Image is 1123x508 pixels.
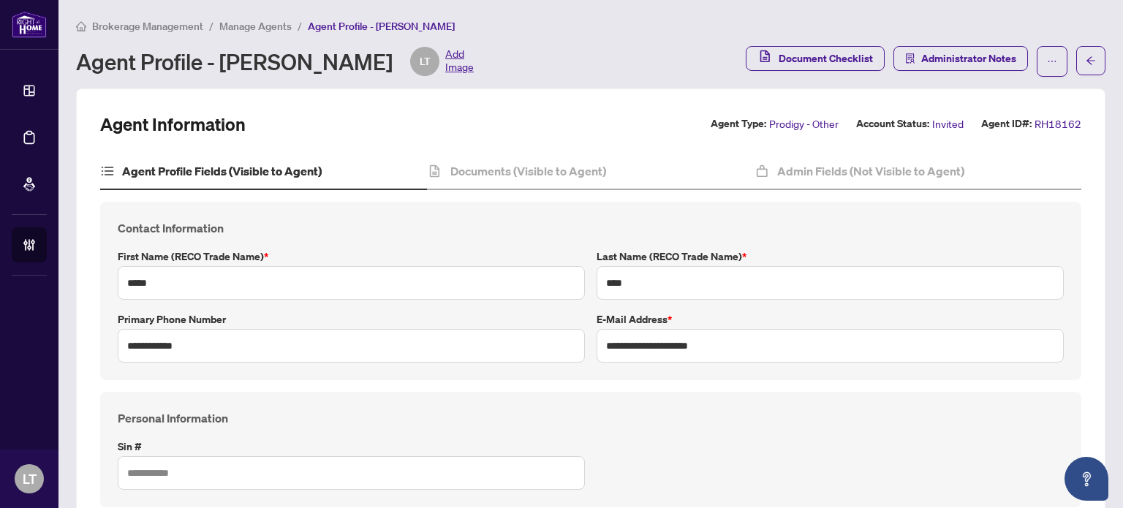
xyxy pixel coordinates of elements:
li: / [209,18,213,34]
span: ellipsis [1047,56,1057,67]
h2: Agent Information [100,113,246,136]
label: Primary Phone Number [118,311,585,327]
span: home [76,21,86,31]
button: Open asap [1065,457,1108,501]
span: Add Image [445,47,474,76]
h4: Personal Information [118,409,1064,427]
span: Prodigy - Other [769,115,839,132]
h4: Admin Fields (Not Visible to Agent) [777,162,964,180]
h4: Contact Information [118,219,1064,237]
label: Agent Type: [711,115,766,132]
span: LT [23,469,37,489]
label: E-mail Address [597,311,1064,327]
h4: Documents (Visible to Agent) [450,162,606,180]
span: solution [905,53,915,64]
span: Agent Profile - [PERSON_NAME] [308,20,455,33]
span: RH18162 [1035,115,1081,132]
li: / [298,18,302,34]
img: logo [12,11,47,38]
span: arrow-left [1086,56,1096,66]
label: Last Name (RECO Trade Name) [597,249,1064,265]
div: Agent Profile - [PERSON_NAME] [76,47,474,76]
button: Administrator Notes [893,46,1028,71]
label: Sin # [118,439,585,455]
span: Invited [932,115,964,132]
h4: Agent Profile Fields (Visible to Agent) [122,162,322,180]
span: Brokerage Management [92,20,203,33]
span: Administrator Notes [921,47,1016,70]
button: Document Checklist [746,46,885,71]
span: LT [420,53,431,69]
label: Account Status: [856,115,929,132]
label: Agent ID#: [981,115,1032,132]
label: First Name (RECO Trade Name) [118,249,585,265]
span: Manage Agents [219,20,292,33]
span: Document Checklist [779,47,873,70]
